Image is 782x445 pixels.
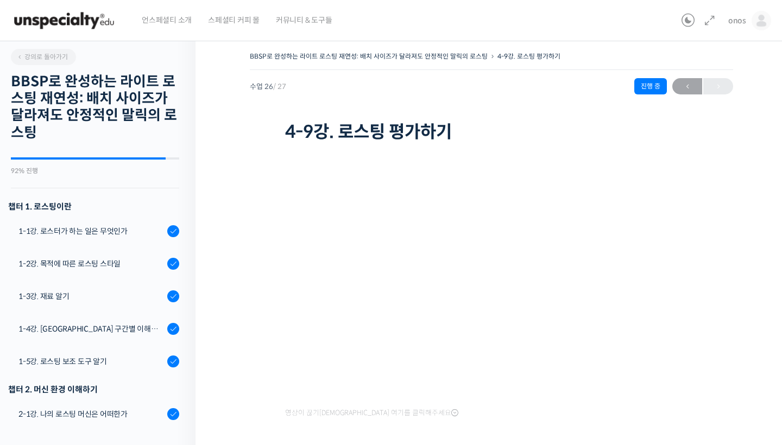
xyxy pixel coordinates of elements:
span: onos [728,16,746,26]
h2: BBSP로 완성하는 라이트 로스팅 재연성: 배치 사이즈가 달라져도 안정적인 말릭의 로스팅 [11,73,179,141]
div: 92% 진행 [11,168,179,174]
a: 강의로 돌아가기 [11,49,76,65]
h3: 챕터 1. 로스팅이란 [8,199,179,214]
span: / 27 [273,82,286,91]
div: 챕터 2. 머신 환경 이해하기 [8,382,179,397]
span: 수업 26 [250,83,286,90]
a: 4-9강. 로스팅 평가하기 [497,52,560,60]
div: 진행 중 [634,78,667,94]
a: ←이전 [672,78,702,94]
span: 강의로 돌아가기 [16,53,68,61]
div: 1-4강. [GEOGRAPHIC_DATA] 구간별 이해와 용어 [18,323,164,335]
span: 영상이 끊기[DEMOGRAPHIC_DATA] 여기를 클릭해주세요 [285,409,458,417]
div: 1-1강. 로스터가 하는 일은 무엇인가 [18,225,164,237]
span: ← [672,79,702,94]
div: 1-5강. 로스팅 보조 도구 알기 [18,355,164,367]
div: 2-1강. 나의 로스팅 머신은 어떠한가 [18,408,164,420]
h1: 4-9강. 로스팅 평가하기 [285,122,698,142]
div: 1-3강. 재료 알기 [18,290,164,302]
a: BBSP로 완성하는 라이트 로스팅 재연성: 배치 사이즈가 달라져도 안정적인 말릭의 로스팅 [250,52,488,60]
div: 1-2강. 목적에 따른 로스팅 스타일 [18,258,164,270]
